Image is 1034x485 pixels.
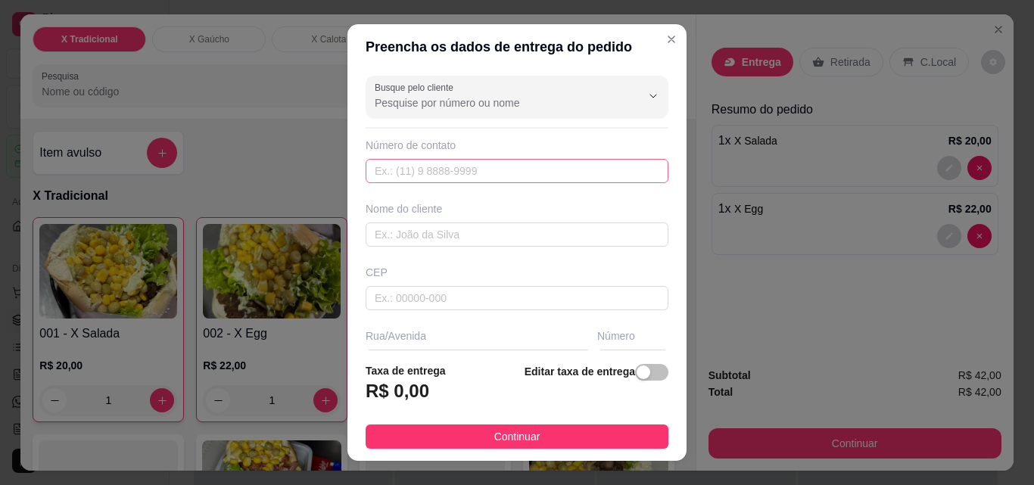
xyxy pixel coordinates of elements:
span: Continuar [494,428,540,445]
input: Ex.: (11) 9 8888-9999 [366,159,668,183]
header: Preencha os dados de entrega do pedido [347,24,687,70]
input: Ex.: João da Silva [366,222,668,247]
button: Show suggestions [641,84,665,108]
label: Busque pelo cliente [375,81,459,94]
div: Número de contato [366,138,668,153]
div: Rua/Avenida [366,328,591,344]
input: Ex.: Rua Oscar Freire [366,350,591,374]
input: Busque pelo cliente [375,95,617,110]
div: Número [597,328,668,344]
div: Nome do cliente [366,201,668,216]
strong: Editar taxa de entrega [525,365,635,378]
button: Continuar [366,424,668,449]
input: Ex.: 44 [597,350,668,374]
button: Close [659,27,684,51]
strong: Taxa de entrega [366,365,446,377]
input: Ex.: 00000-000 [366,286,668,310]
div: CEP [366,265,668,280]
h3: R$ 0,00 [366,379,429,403]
